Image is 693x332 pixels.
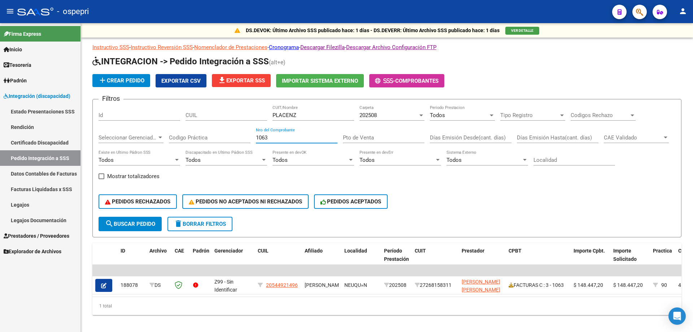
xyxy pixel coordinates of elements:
datatable-header-cell: Afiliado [302,243,341,275]
datatable-header-cell: CAE [172,243,190,275]
a: Instructivo Reversión SSS [131,44,193,51]
mat-icon: menu [6,7,14,16]
span: Codigos Rechazo [571,112,629,118]
span: Prestadores / Proveedores [4,232,69,240]
span: 90 [661,282,667,288]
span: 4 [678,282,681,288]
span: Firma Express [4,30,41,38]
datatable-header-cell: CPBT [506,243,571,275]
span: ID [121,248,125,254]
a: Nomenclador de Prestaciones [194,44,267,51]
span: - [375,78,395,84]
datatable-header-cell: Período Prestación [381,243,412,275]
button: PEDIDOS RECHAZADOS [99,194,177,209]
div: 188078 [121,281,144,289]
span: Todos [186,157,201,163]
span: Localidad [344,248,367,254]
span: CAE [175,248,184,254]
span: Todos [446,157,462,163]
button: Buscar Pedido [99,217,162,231]
span: Explorador de Archivos [4,247,61,255]
span: Importe Cpbt. [574,248,605,254]
span: Gerenciador [214,248,243,254]
span: INTEGRACION -> Pedido Integración a SSS [92,56,269,66]
mat-icon: file_download [218,76,226,85]
span: $ 148.447,20 [613,282,643,288]
datatable-header-cell: CUIT [412,243,459,275]
span: [PERSON_NAME] [305,282,343,288]
div: 202508 [384,281,409,289]
button: Exportar CSV [156,74,206,87]
span: Exportar SSS [218,77,265,84]
span: Padrón [4,77,27,85]
span: Practica [653,248,672,254]
button: PEDIDOS ACEPTADOS [314,194,388,209]
span: Borrar Filtros [174,221,226,227]
span: Archivo [149,248,167,254]
datatable-header-cell: Padrón [190,243,212,275]
datatable-header-cell: Localidad [341,243,381,275]
span: CPBT [509,248,522,254]
span: CUIL [258,248,269,254]
datatable-header-cell: Gerenciador [212,243,255,275]
mat-icon: search [105,219,114,228]
span: $ 148.447,20 [574,282,603,288]
span: Z99 - Sin Identificar [214,279,237,293]
button: Exportar SSS [212,74,271,87]
span: 20544921496 [266,282,298,288]
span: Importe Solicitado [613,248,637,262]
div: FACTURAS C : 3 - 1063 [509,281,568,289]
datatable-header-cell: Importe Cpbt. [571,243,610,275]
span: Mostrar totalizadores [107,172,160,181]
span: Exportar CSV [161,78,201,84]
span: 202508 [359,112,377,118]
span: PEDIDOS ACEPTADOS [321,198,382,205]
span: PEDIDOS RECHAZADOS [105,198,170,205]
h3: Filtros [99,94,123,104]
span: Todos [430,112,445,118]
span: Inicio [4,46,22,53]
datatable-header-cell: ID [118,243,147,275]
button: Crear Pedido [92,74,150,87]
button: Borrar Filtros [167,217,232,231]
datatable-header-cell: Importe Solicitado [610,243,650,275]
datatable-header-cell: Practica [650,243,675,275]
a: Descargar Filezilla [300,44,345,51]
span: [PERSON_NAME] [PERSON_NAME] [462,279,500,293]
mat-icon: add [98,76,107,85]
div: 1 total [92,297,681,315]
a: Cronograma [269,44,299,51]
span: Padrón [193,248,209,254]
mat-icon: delete [174,219,183,228]
div: 27268158311 [415,281,456,289]
span: VER DETALLE [511,29,533,33]
span: Período Prestación [384,248,409,262]
a: Descargar Archivo Configuración FTP [346,44,436,51]
p: DS.DEVOK: Último Archivo SSS publicado hace: 1 días - DS.DEVERR: Último Archivo SSS publicado hac... [246,26,500,34]
span: Comprobantes [395,78,439,84]
span: Tipo Registro [500,112,559,118]
span: Todos [359,157,375,163]
button: PEDIDOS NO ACEPTADOS NI RECHAZADOS [182,194,309,209]
datatable-header-cell: Prestador [459,243,506,275]
a: Instructivo SSS [92,44,129,51]
span: Crear Pedido [98,77,144,84]
span: Integración (discapacidad) [4,92,70,100]
button: -Comprobantes [369,74,444,87]
p: - - - - - [92,43,681,51]
span: Seleccionar Gerenciador [99,134,157,141]
span: - ospepri [57,4,89,20]
button: Importar Sistema Externo [276,74,364,87]
span: CUIT [415,248,426,254]
div: Open Intercom Messenger [668,307,686,325]
span: Afiliado [305,248,323,254]
span: Todos [99,157,114,163]
span: PEDIDOS NO ACEPTADOS NI RECHAZADOS [189,198,302,205]
datatable-header-cell: Archivo [147,243,172,275]
span: Buscar Pedido [105,221,155,227]
mat-icon: person [679,7,687,16]
span: Todos [273,157,288,163]
span: NEUQU»N [344,282,367,288]
span: CAE Validado [604,134,662,141]
datatable-header-cell: CUIL [255,243,302,275]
